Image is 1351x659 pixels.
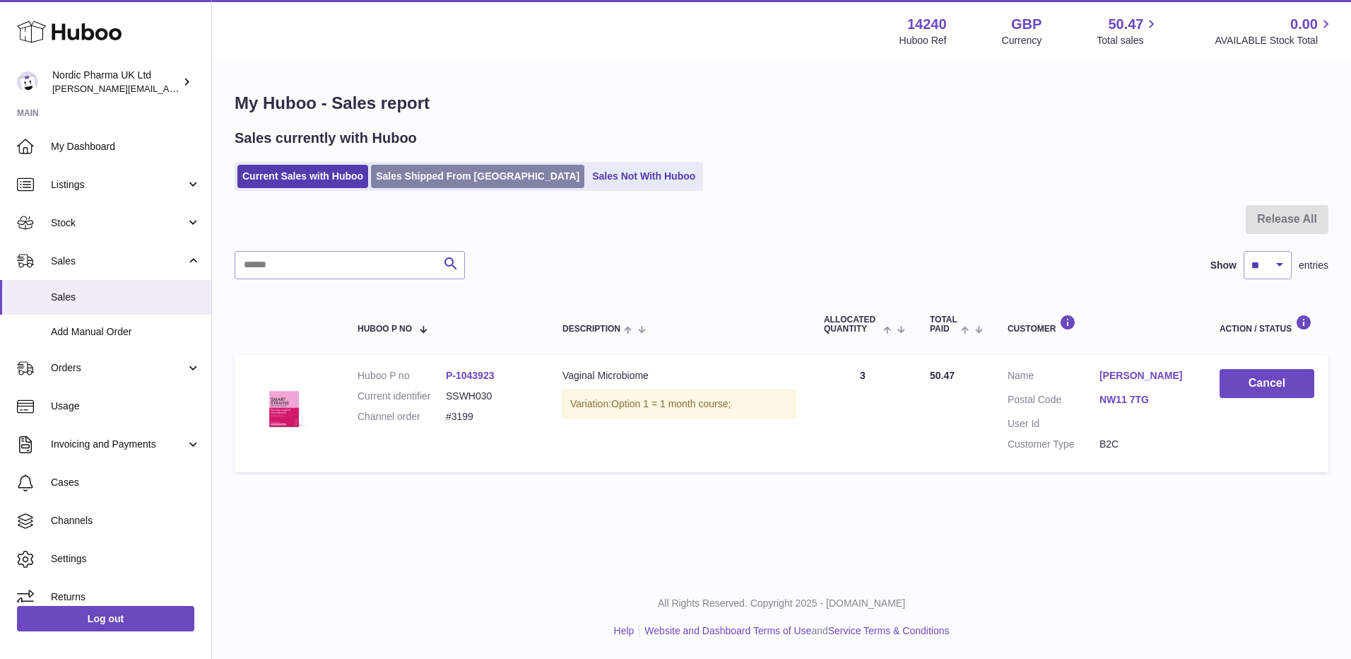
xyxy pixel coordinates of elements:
[51,590,201,604] span: Returns
[51,552,201,566] span: Settings
[237,165,368,188] a: Current Sales with Huboo
[899,34,947,47] div: Huboo Ref
[1099,369,1191,383] a: [PERSON_NAME]
[930,315,957,334] span: Total paid
[358,410,446,424] dt: Channel order
[639,624,949,638] li: and
[1215,15,1334,47] a: 0.00 AVAILABLE Stock Total
[828,625,950,636] a: Service Terms & Conditions
[1002,34,1042,47] div: Currency
[1108,15,1143,34] span: 50.47
[562,325,620,334] span: Description
[810,355,916,472] td: 3
[17,71,38,93] img: joe.plant@parapharmdev.com
[235,92,1328,115] h1: My Huboo - Sales report
[1220,315,1314,334] div: Action / Status
[1008,393,1099,410] dt: Postal Code
[51,255,186,268] span: Sales
[223,597,1340,610] p: All Rights Reserved. Copyright 2025 - [DOMAIN_NAME]
[51,476,201,489] span: Cases
[1099,438,1191,451] dd: B2C
[644,625,811,636] a: Website and Dashboard Terms of Use
[51,216,186,230] span: Stock
[446,410,534,424] dd: #3199
[446,390,534,403] dd: SSWH030
[52,83,283,94] span: [PERSON_NAME][EMAIL_ADDRESS][DOMAIN_NAME]
[52,69,179,95] div: Nordic Pharma UK Ltd
[611,398,731,409] span: Option 1 = 1 month course;
[1011,15,1042,34] strong: GBP
[51,514,201,527] span: Channels
[51,325,201,339] span: Add Manual Order
[1220,369,1314,398] button: Cancel
[562,390,796,419] div: Variation:
[930,370,955,381] span: 50.47
[249,369,319,440] img: Vaginal_Microbiome_30Capsules_FrontFace.png
[51,178,186,192] span: Listings
[907,15,947,34] strong: 14240
[1008,417,1099,431] dt: User Id
[51,438,186,451] span: Invoicing and Payments
[51,140,201,153] span: My Dashboard
[1008,369,1099,386] dt: Name
[1290,15,1318,34] span: 0.00
[587,165,700,188] a: Sales Not With Huboo
[358,369,446,383] dt: Huboo P no
[1097,15,1160,47] a: 50.47 Total sales
[446,370,495,381] a: P-1043923
[1097,34,1160,47] span: Total sales
[1008,315,1191,334] div: Customer
[51,361,186,375] span: Orders
[17,606,194,631] a: Log out
[1008,438,1099,451] dt: Customer Type
[1215,34,1334,47] span: AVAILABLE Stock Total
[824,315,880,334] span: ALLOCATED Quantity
[235,129,417,148] h2: Sales currently with Huboo
[371,165,584,188] a: Sales Shipped From [GEOGRAPHIC_DATA]
[1099,393,1191,407] a: NW11 7TG
[51,291,201,304] span: Sales
[562,369,796,383] div: Vaginal Microbiome
[614,625,635,636] a: Help
[358,325,412,334] span: Huboo P no
[51,400,201,413] span: Usage
[1210,259,1237,272] label: Show
[1299,259,1328,272] span: entries
[358,390,446,403] dt: Current identifier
